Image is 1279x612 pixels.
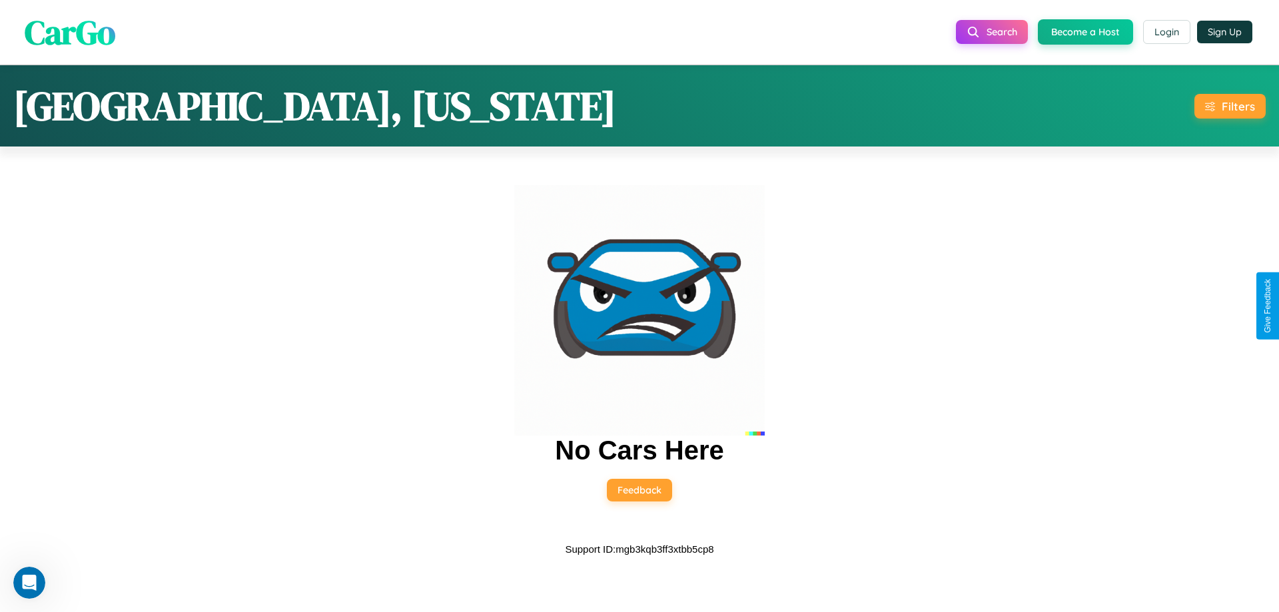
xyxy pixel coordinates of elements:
h2: No Cars Here [555,436,723,465]
iframe: Intercom live chat [13,567,45,599]
button: Login [1143,20,1190,44]
div: Filters [1222,99,1255,113]
button: Feedback [607,479,672,501]
img: car [514,185,765,436]
button: Sign Up [1197,21,1252,43]
button: Become a Host [1038,19,1133,45]
span: Search [987,26,1017,38]
span: CarGo [25,9,115,55]
div: Give Feedback [1263,279,1272,333]
button: Search [956,20,1028,44]
p: Support ID: mgb3kqb3ff3xtbb5cp8 [565,540,713,558]
h1: [GEOGRAPHIC_DATA], [US_STATE] [13,79,616,133]
button: Filters [1194,94,1266,119]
